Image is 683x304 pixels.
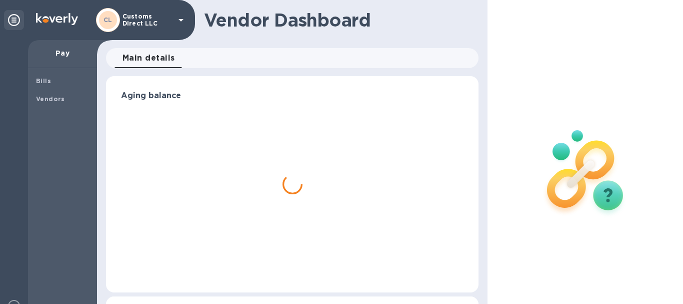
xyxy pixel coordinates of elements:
[121,91,463,101] h3: Aging balance
[204,10,471,31] h1: Vendor Dashboard
[122,13,172,27] p: Customs Direct LLC
[36,48,89,58] p: Pay
[4,10,24,30] div: Unpin categories
[122,51,175,65] span: Main details
[103,16,112,24] b: CL
[36,95,65,103] b: Vendors
[36,77,51,85] b: Bills
[36,13,78,25] img: Logo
